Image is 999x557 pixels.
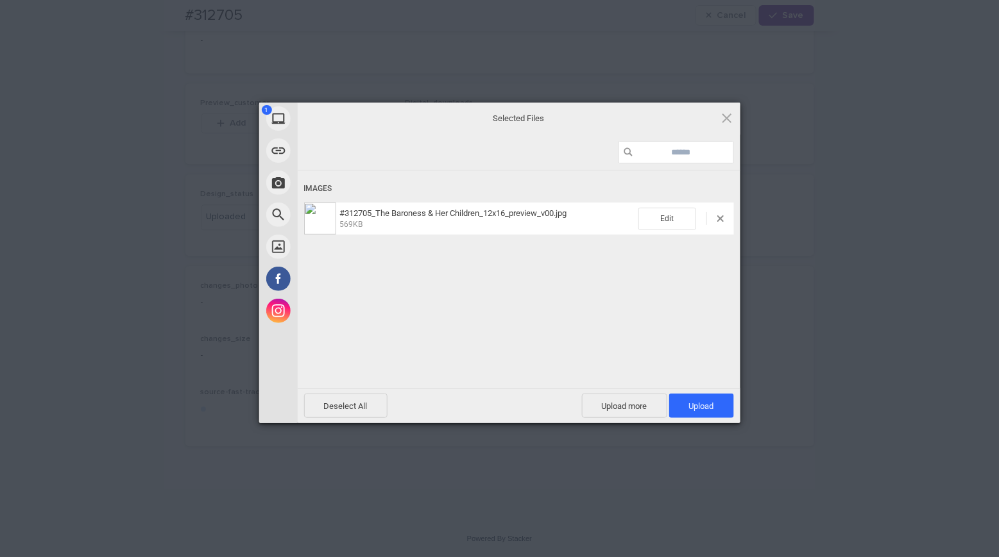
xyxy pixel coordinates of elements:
[391,112,647,124] span: Selected Files
[689,401,714,411] span: Upload
[304,177,734,201] div: Images
[259,295,413,327] div: Instagram
[259,167,413,199] div: Take Photo
[638,208,696,230] span: Edit
[259,263,413,295] div: Facebook
[304,394,388,418] span: Deselect All
[259,135,413,167] div: Link (URL)
[669,394,734,418] span: Upload
[259,199,413,231] div: Web Search
[259,231,413,263] div: Unsplash
[720,111,734,125] span: Click here or hit ESC to close picker
[340,220,363,229] span: 569KB
[259,103,413,135] div: My Device
[582,394,667,418] span: Upload more
[262,105,272,115] span: 1
[340,208,567,218] span: #312705_The Baroness & Her Children_12x16_preview_v00.jpg
[336,208,638,229] span: #312705_The Baroness & Her Children_12x16_preview_v00.jpg
[304,203,336,235] img: 41e20c41-bc66-45d4-9f2e-c7b460815ca3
